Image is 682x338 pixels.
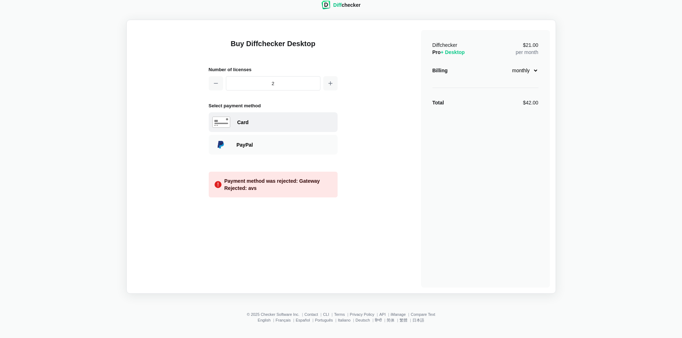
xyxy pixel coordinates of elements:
[411,312,435,317] a: Compare Text
[379,312,386,317] a: API
[338,318,350,322] a: Italiano
[209,39,338,57] h1: Buy Diffchecker Desktop
[247,312,304,317] li: © 2025 Checker Software Inc.
[323,312,329,317] a: CLI
[304,312,318,317] a: Contact
[258,318,271,322] a: English
[391,312,406,317] a: iManage
[237,141,334,148] div: Paying with PayPal
[441,49,465,55] span: + Desktop
[432,67,448,74] div: Billing
[350,312,374,317] a: Privacy Policy
[224,177,332,192] div: Payment method was rejected: Gateway Rejected: avs
[375,318,382,322] a: हिन्दी
[523,43,538,48] span: $21.00
[516,41,538,56] div: per month
[276,318,291,322] a: Français
[321,5,361,10] a: Diffchecker logoDiffchecker
[315,318,333,322] a: Português
[226,76,320,90] input: 1
[333,1,361,9] div: checker
[412,318,424,322] a: 日本語
[523,99,538,106] div: $42.00
[321,1,330,9] img: Diffchecker logo
[355,318,370,322] a: Deutsch
[296,318,310,322] a: Español
[209,66,338,73] h2: Number of licenses
[209,135,338,155] div: Paying with PayPal
[209,112,338,132] div: Paying with Card
[400,318,407,322] a: 繁體
[387,318,395,322] a: 简体
[334,312,345,317] a: Terms
[209,102,338,109] h2: Select payment method
[333,2,342,8] span: Diff
[432,49,465,55] span: Pro
[237,119,334,126] div: Paying with Card
[432,100,444,106] strong: Total
[432,42,458,48] span: Diffchecker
